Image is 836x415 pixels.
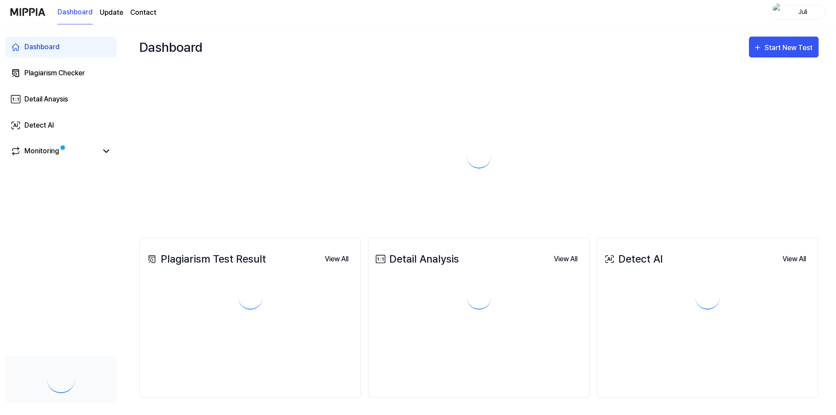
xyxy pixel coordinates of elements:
[749,37,819,57] button: Start New Test
[775,250,813,268] button: View All
[547,250,584,268] button: View All
[139,33,202,61] div: Dashboard
[24,42,60,52] div: Dashboard
[24,120,54,131] div: Detect AI
[5,37,117,57] a: Dashboard
[10,146,98,156] a: Monitoring
[5,89,117,110] a: Detail Anaysis
[130,7,156,18] a: Contact
[100,7,123,18] a: Update
[786,7,820,17] div: Juli
[24,94,68,105] div: Detail Anaysis
[765,42,814,54] div: Start New Test
[374,251,459,267] div: Detail Analysis
[318,250,355,268] button: View All
[24,146,59,156] div: Monitoring
[770,5,826,20] button: profileJuli
[773,3,783,21] img: profile
[603,251,663,267] div: Detect AI
[5,115,117,136] a: Detect AI
[57,0,93,24] a: Dashboard
[5,63,117,84] a: Plagiarism Checker
[24,68,85,78] div: Plagiarism Checker
[145,251,266,267] div: Plagiarism Test Result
